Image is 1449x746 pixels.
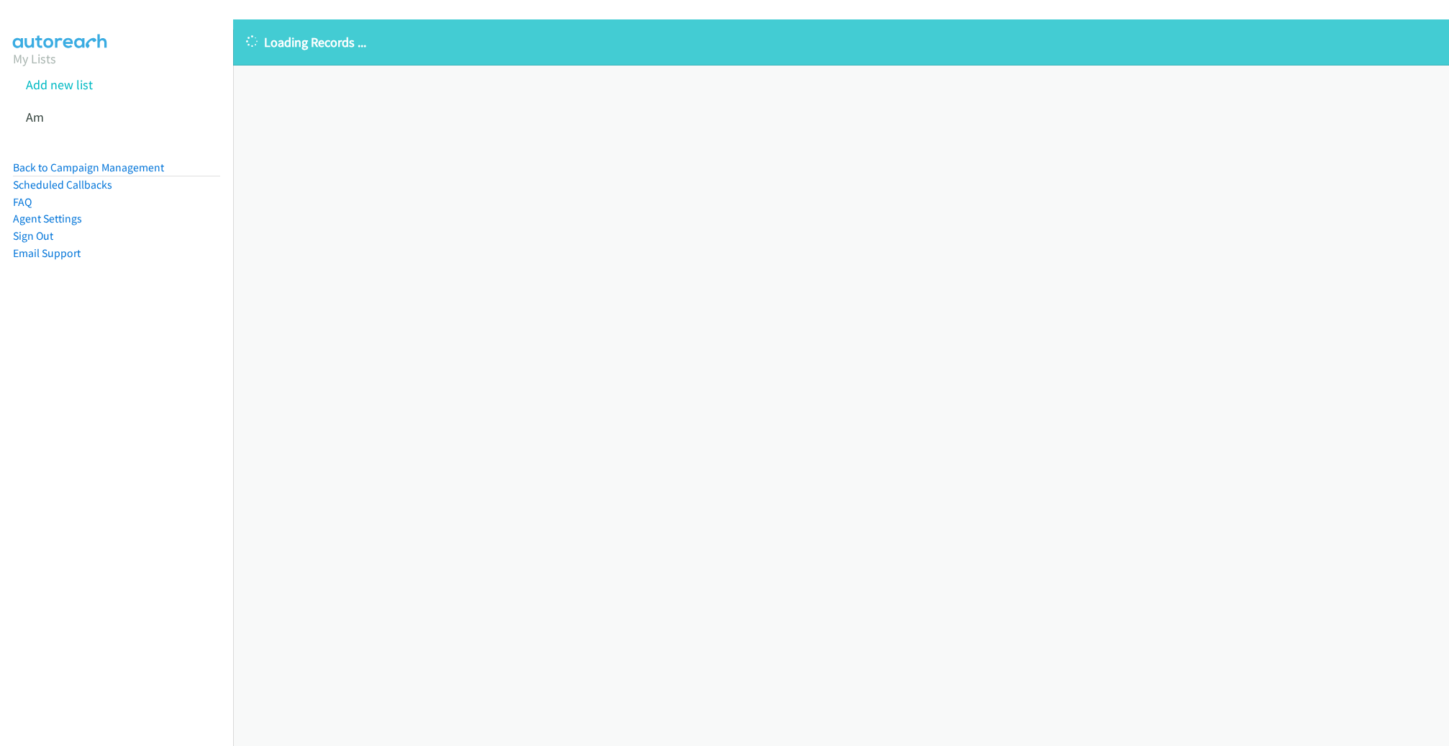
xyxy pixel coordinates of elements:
p: Loading Records ... [246,32,1436,52]
a: Agent Settings [13,212,82,225]
a: Am [26,109,44,125]
a: Sign Out [13,229,53,243]
a: Scheduled Callbacks [13,178,112,192]
a: Add new list [26,76,93,93]
a: Back to Campaign Management [13,161,164,174]
a: Email Support [13,246,81,260]
a: FAQ [13,195,32,209]
a: My Lists [13,50,56,67]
